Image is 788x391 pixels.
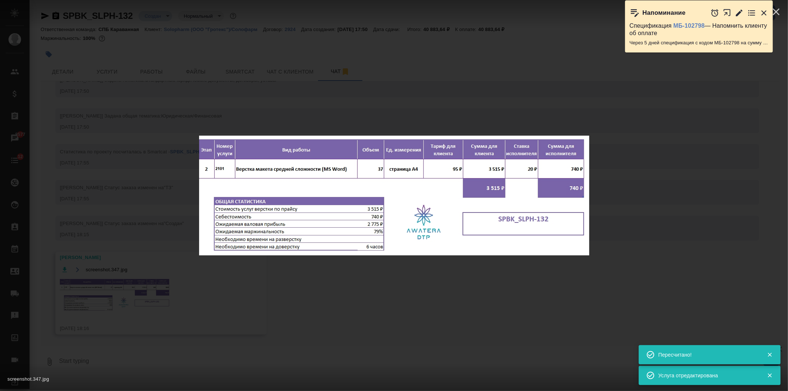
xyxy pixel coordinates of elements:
[762,351,777,358] button: Закрыть
[658,372,756,379] div: Услуга отредактирована
[735,8,744,17] button: Редактировать
[630,39,768,47] p: Через 5 дней спецификация с кодом МБ-102798 на сумму 2640 RUB будет просрочена
[673,23,705,29] a: МБ-102798
[7,376,49,382] span: screenshot.347.jpg
[630,22,768,37] p: Спецификация — Напомнить клиенту об оплате
[760,8,768,17] button: Закрыть
[723,5,731,21] button: Открыть в новой вкладке
[747,8,756,17] button: Перейти в todo
[642,9,686,17] p: Напоминание
[710,8,719,17] button: Отложить
[199,136,589,255] img: screenshot.347.jpg
[762,372,777,379] button: Закрыть
[658,351,756,358] div: Пересчитано!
